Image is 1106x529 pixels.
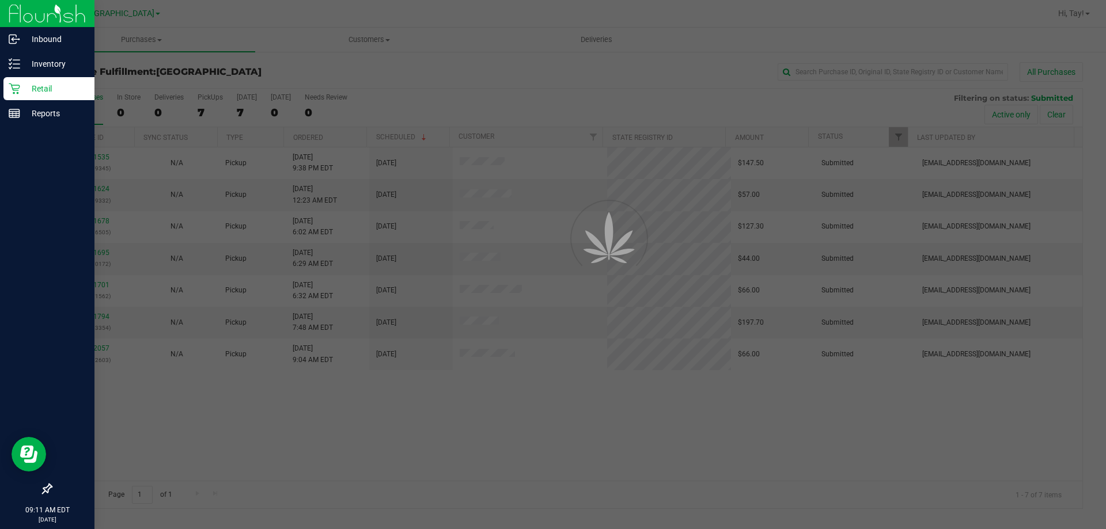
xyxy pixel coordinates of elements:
[20,82,89,96] p: Retail
[5,505,89,515] p: 09:11 AM EDT
[5,515,89,524] p: [DATE]
[20,106,89,120] p: Reports
[9,58,20,70] inline-svg: Inventory
[20,57,89,71] p: Inventory
[12,437,46,471] iframe: Resource center
[20,32,89,46] p: Inbound
[9,33,20,45] inline-svg: Inbound
[9,83,20,94] inline-svg: Retail
[9,108,20,119] inline-svg: Reports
